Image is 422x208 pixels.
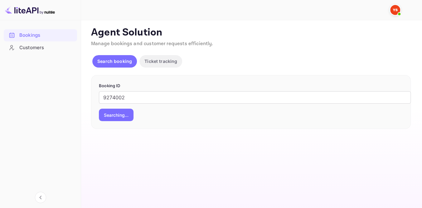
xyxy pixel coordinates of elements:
[91,26,411,39] p: Agent Solution
[97,58,132,64] p: Search booking
[91,40,213,47] span: Manage bookings and customer requests efficiently.
[35,192,46,203] button: Collapse navigation
[99,83,403,89] p: Booking ID
[4,42,77,53] a: Customers
[4,29,77,41] a: Bookings
[99,109,133,121] button: Searching...
[4,42,77,54] div: Customers
[19,32,74,39] div: Bookings
[390,5,400,15] img: Yandex Support
[19,44,74,51] div: Customers
[99,91,411,104] input: Enter Booking ID (e.g., 63782194)
[144,58,177,64] p: Ticket tracking
[5,5,55,15] img: LiteAPI logo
